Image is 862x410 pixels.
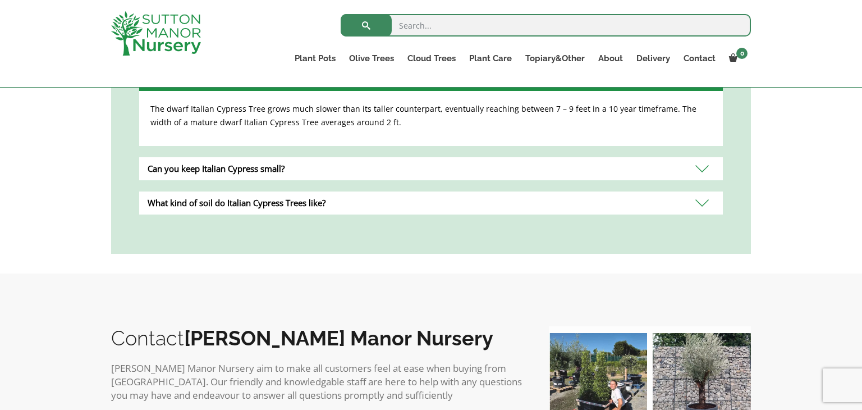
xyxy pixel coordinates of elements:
p: The dwarf Italian Cypress Tree grows much slower than its taller counterpart, eventually reaching... [150,102,712,129]
a: Cloud Trees [401,51,462,66]
a: About [592,51,630,66]
span: 0 [736,48,748,59]
a: Olive Trees [342,51,401,66]
a: Plant Care [462,51,519,66]
div: Can you keep Italian Cypress small? [139,157,723,180]
a: Delivery [630,51,677,66]
a: 0 [722,51,751,66]
div: What kind of soil do Italian Cypress Trees like? [139,192,723,215]
img: logo [111,11,201,56]
h2: Contact [111,326,526,350]
p: [PERSON_NAME] Manor Nursery aim to make all customers feel at ease when buying from [GEOGRAPHIC_D... [111,362,526,402]
input: Search... [341,14,751,37]
a: Contact [677,51,722,66]
b: [PERSON_NAME] Manor Nursery [184,326,493,350]
a: Topiary&Other [519,51,592,66]
a: Plant Pots [288,51,342,66]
